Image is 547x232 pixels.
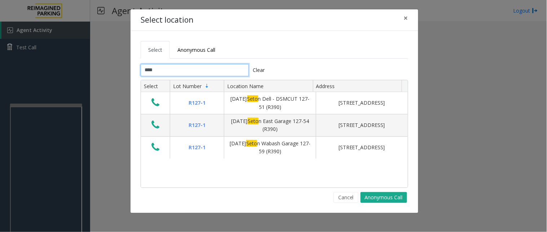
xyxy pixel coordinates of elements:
span: Seto [247,95,258,102]
span: Address [316,83,335,90]
span: Seto [248,118,259,124]
div: Data table [141,80,408,187]
span: Select [148,46,162,53]
ul: Tabs [141,41,408,59]
span: × [404,13,408,23]
button: Cancel [334,192,358,203]
div: [STREET_ADDRESS] [321,99,403,107]
span: Lot Number [173,83,202,90]
div: R127-1 [175,99,220,107]
button: Clear [249,64,269,76]
span: Seto [246,140,257,147]
div: R127-1 [175,144,220,151]
div: [STREET_ADDRESS] [321,144,403,151]
button: Close [399,9,413,27]
th: Select [141,80,170,92]
div: [DATE] n Wabash Garage 127-59 (R390) [229,140,312,156]
div: R127-1 [175,121,220,129]
span: Location Name [227,83,264,90]
button: Anonymous Call [361,192,407,203]
h4: Select location [141,14,193,26]
div: [STREET_ADDRESS] [321,121,403,129]
span: Anonymous Call [177,46,215,53]
span: Sortable [204,83,210,89]
div: [DATE] n East Garage 127-54 (R390) [229,117,312,133]
div: [DATE] n Dell - DSMCUT 127-51 (R390) [229,95,312,111]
